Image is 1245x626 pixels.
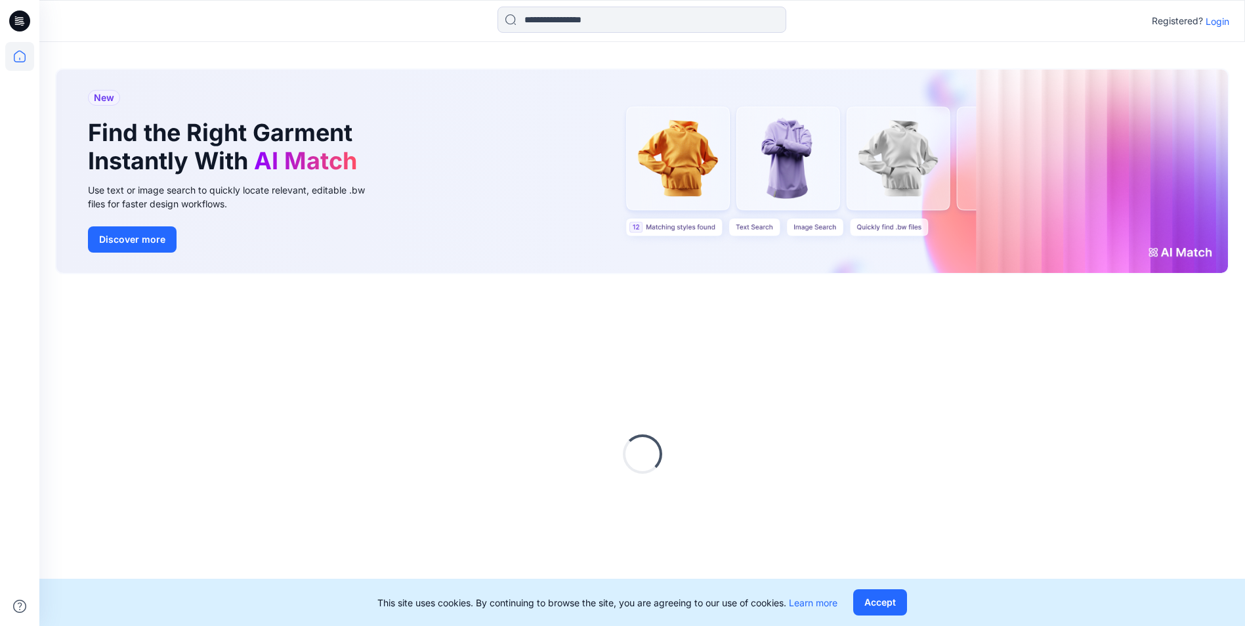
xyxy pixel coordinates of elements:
button: Discover more [88,226,177,253]
button: Accept [853,589,907,616]
span: AI Match [254,146,357,175]
p: This site uses cookies. By continuing to browse the site, you are agreeing to our use of cookies. [377,596,837,610]
p: Registered? [1152,13,1203,29]
h1: Find the Right Garment Instantly With [88,119,364,175]
a: Learn more [789,597,837,608]
div: Use text or image search to quickly locate relevant, editable .bw files for faster design workflows. [88,183,383,211]
span: New [94,90,114,106]
p: Login [1206,14,1229,28]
